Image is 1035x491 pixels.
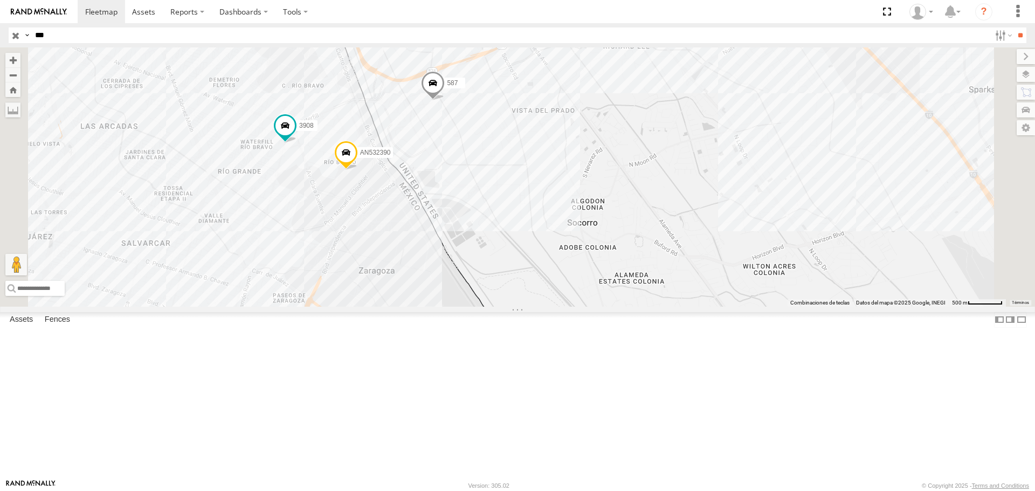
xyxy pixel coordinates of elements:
[906,4,937,20] div: carolina herrera
[5,67,20,82] button: Zoom out
[6,480,56,491] a: Visit our Website
[5,102,20,117] label: Measure
[1017,120,1035,135] label: Map Settings
[994,312,1005,328] label: Dock Summary Table to the Left
[1016,312,1027,328] label: Hide Summary Table
[1005,312,1016,328] label: Dock Summary Table to the Right
[952,300,968,306] span: 500 m
[1012,300,1029,305] a: Términos
[5,82,20,97] button: Zoom Home
[975,3,992,20] i: ?
[360,149,391,157] span: AN532390
[922,482,1029,489] div: © Copyright 2025 -
[447,80,458,87] span: 587
[856,300,946,306] span: Datos del mapa ©2025 Google, INEGI
[5,254,27,275] button: Arrastra al hombrecito al mapa para abrir Street View
[11,8,67,16] img: rand-logo.svg
[790,299,850,307] button: Combinaciones de teclas
[468,482,509,489] div: Version: 305.02
[299,122,314,129] span: 3908
[991,27,1014,43] label: Search Filter Options
[23,27,31,43] label: Search Query
[949,299,1006,307] button: Escala del mapa: 500 m por 61 píxeles
[39,313,75,328] label: Fences
[4,313,38,328] label: Assets
[972,482,1029,489] a: Terms and Conditions
[5,53,20,67] button: Zoom in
